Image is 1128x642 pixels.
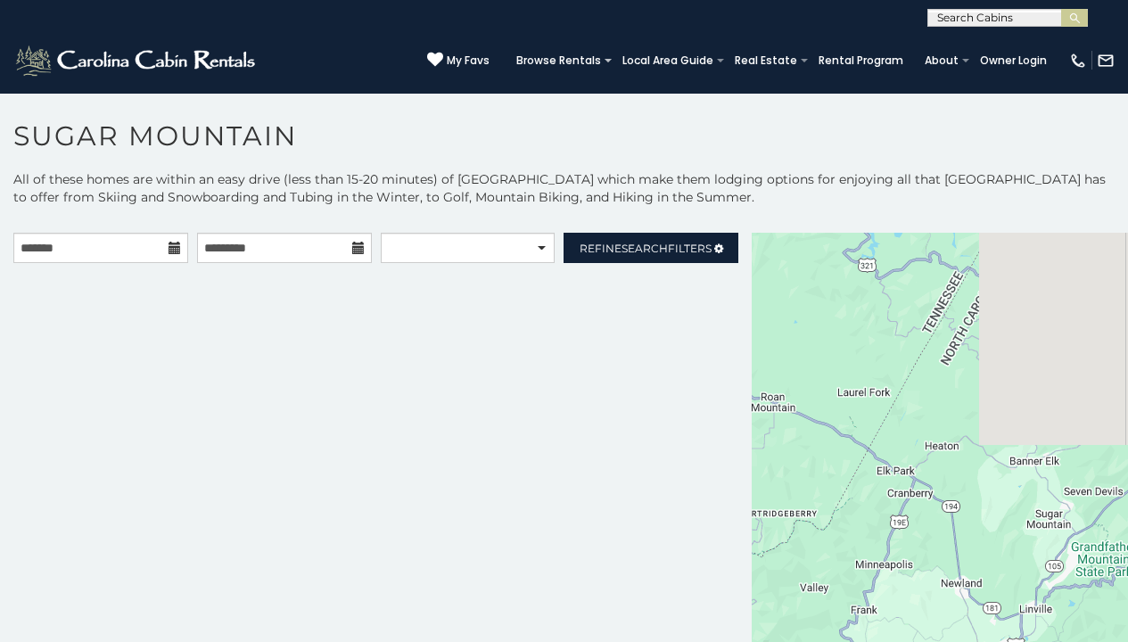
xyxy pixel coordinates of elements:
img: mail-regular-white.png [1097,52,1115,70]
span: My Favs [447,53,490,69]
a: About [916,48,967,73]
a: RefineSearchFilters [564,233,738,263]
img: phone-regular-white.png [1069,52,1087,70]
a: My Favs [427,52,490,70]
span: Refine Filters [580,242,712,255]
a: Local Area Guide [613,48,722,73]
img: White-1-2.png [13,43,260,78]
a: Owner Login [971,48,1056,73]
a: Rental Program [810,48,912,73]
a: Browse Rentals [507,48,610,73]
a: Real Estate [726,48,806,73]
span: Search [622,242,668,255]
